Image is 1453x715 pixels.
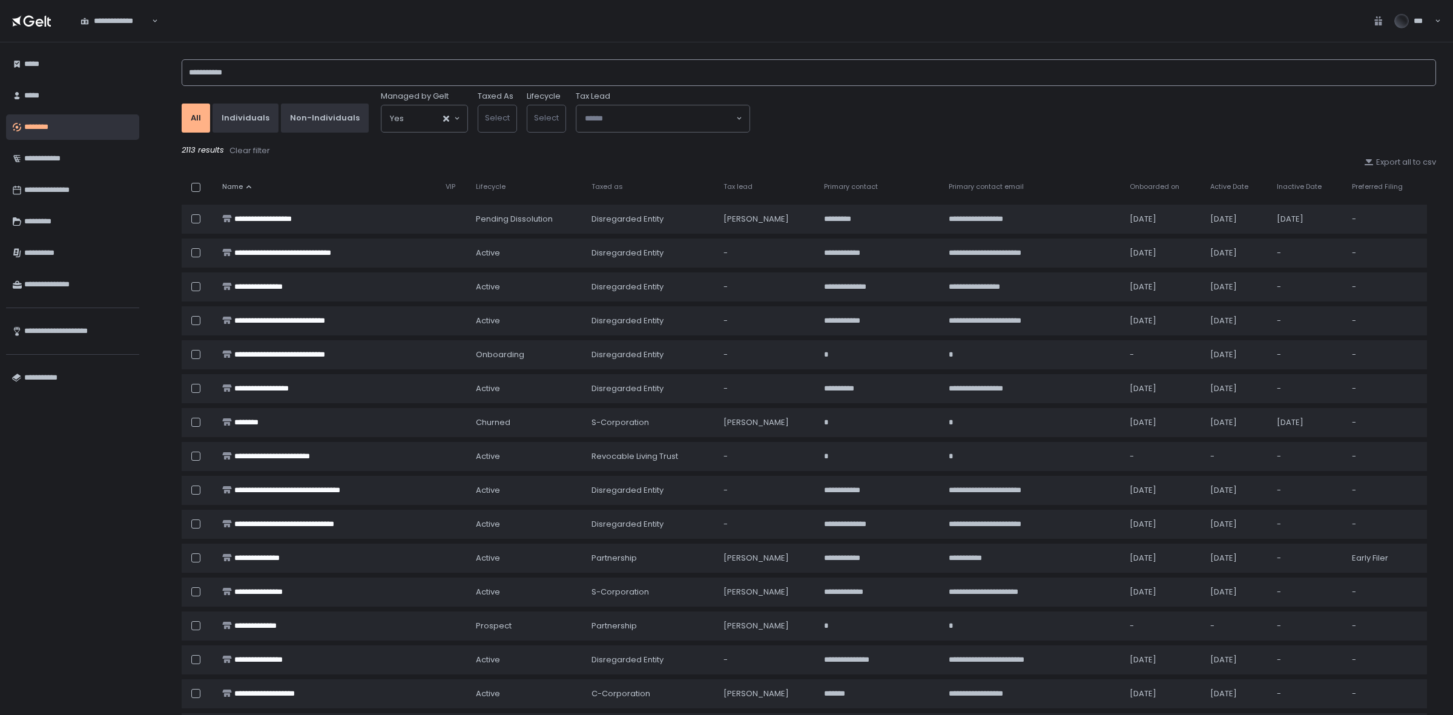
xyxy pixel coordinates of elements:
[576,91,610,102] span: Tax Lead
[476,248,500,259] span: active
[1210,383,1262,394] div: [DATE]
[723,349,809,360] div: -
[476,688,500,699] span: active
[213,104,278,133] button: Individuals
[381,91,449,102] span: Managed by Gelt
[591,282,709,292] div: Disregarded Entity
[446,182,455,191] span: VIP
[1130,485,1196,496] div: [DATE]
[1277,349,1337,360] div: -
[1277,654,1337,665] div: -
[191,113,201,124] div: All
[1210,417,1262,428] div: [DATE]
[182,104,210,133] button: All
[723,248,809,259] div: -
[1352,688,1420,699] div: -
[723,315,809,326] div: -
[1210,519,1262,530] div: [DATE]
[1210,349,1262,360] div: [DATE]
[476,621,512,631] span: prospect
[534,112,559,124] span: Select
[222,113,269,124] div: Individuals
[591,349,709,360] div: Disregarded Entity
[1130,214,1196,225] div: [DATE]
[476,417,510,428] span: churned
[443,116,449,122] button: Clear Selected
[723,519,809,530] div: -
[1210,553,1262,564] div: [DATE]
[1277,519,1337,530] div: -
[591,182,623,191] span: Taxed as
[1277,451,1337,462] div: -
[1210,587,1262,598] div: [DATE]
[476,315,500,326] span: active
[1352,214,1420,225] div: -
[591,214,709,225] div: Disregarded Entity
[1277,621,1337,631] div: -
[591,451,709,462] div: Revocable Living Trust
[1210,182,1248,191] span: Active Date
[1130,451,1196,462] div: -
[1130,282,1196,292] div: [DATE]
[1364,157,1436,168] button: Export all to csv
[1210,451,1262,462] div: -
[390,113,404,125] span: Yes
[1352,587,1420,598] div: -
[591,248,709,259] div: Disregarded Entity
[1352,248,1420,259] div: -
[1210,485,1262,496] div: [DATE]
[478,91,513,102] label: Taxed As
[1130,621,1196,631] div: -
[585,113,735,125] input: Search for option
[1210,214,1262,225] div: [DATE]
[723,417,809,428] div: [PERSON_NAME]
[1277,417,1337,428] div: [DATE]
[1210,621,1262,631] div: -
[723,383,809,394] div: -
[1352,383,1420,394] div: -
[1130,417,1196,428] div: [DATE]
[182,145,1436,157] div: 2113 results
[591,621,709,631] div: Partnership
[1277,282,1337,292] div: -
[1210,282,1262,292] div: [DATE]
[476,214,553,225] span: pending Dissolution
[229,145,270,156] div: Clear filter
[290,113,360,124] div: Non-Individuals
[222,182,243,191] span: Name
[723,451,809,462] div: -
[1352,519,1420,530] div: -
[1277,248,1337,259] div: -
[73,8,158,33] div: Search for option
[476,349,524,360] span: onboarding
[476,383,500,394] span: active
[527,91,561,102] label: Lifecycle
[1352,451,1420,462] div: -
[1130,315,1196,326] div: [DATE]
[1352,417,1420,428] div: -
[229,145,271,157] button: Clear filter
[476,553,500,564] span: active
[1130,553,1196,564] div: [DATE]
[1210,688,1262,699] div: [DATE]
[1277,315,1337,326] div: -
[1352,315,1420,326] div: -
[1277,688,1337,699] div: -
[1130,587,1196,598] div: [DATE]
[476,282,500,292] span: active
[723,485,809,496] div: -
[591,654,709,665] div: Disregarded Entity
[381,105,467,132] div: Search for option
[1130,654,1196,665] div: [DATE]
[591,383,709,394] div: Disregarded Entity
[723,214,809,225] div: [PERSON_NAME]
[591,553,709,564] div: Partnership
[723,587,809,598] div: [PERSON_NAME]
[1277,485,1337,496] div: -
[1277,383,1337,394] div: -
[1352,349,1420,360] div: -
[1130,182,1179,191] span: Onboarded on
[476,182,506,191] span: Lifecycle
[1352,282,1420,292] div: -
